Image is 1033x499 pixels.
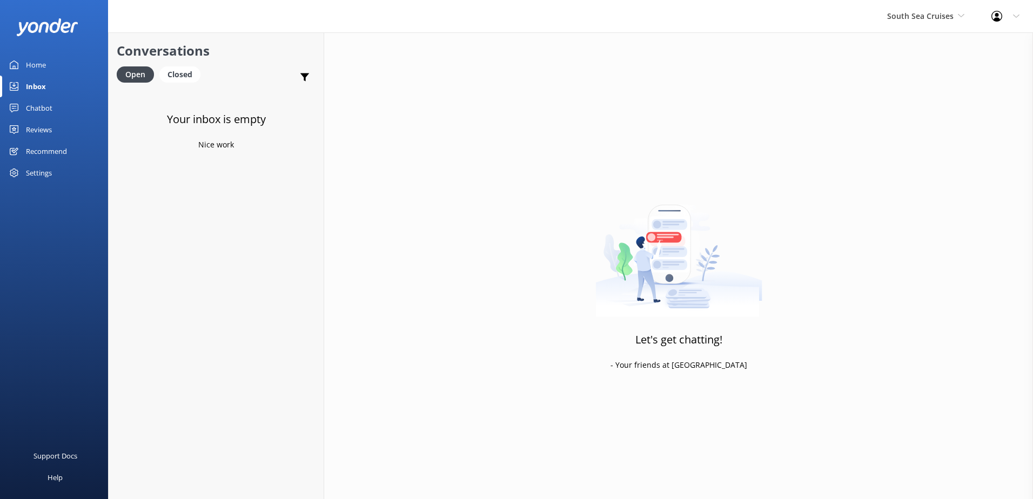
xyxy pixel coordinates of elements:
[48,467,63,488] div: Help
[595,182,762,317] img: artwork of a man stealing a conversation from at giant smartphone
[26,119,52,140] div: Reviews
[159,68,206,80] a: Closed
[26,97,52,119] div: Chatbot
[117,68,159,80] a: Open
[26,162,52,184] div: Settings
[33,445,77,467] div: Support Docs
[167,111,266,128] h3: Your inbox is empty
[198,139,234,151] p: Nice work
[159,66,200,83] div: Closed
[117,41,316,61] h2: Conversations
[117,66,154,83] div: Open
[26,140,67,162] div: Recommend
[635,331,722,348] h3: Let's get chatting!
[26,76,46,97] div: Inbox
[26,54,46,76] div: Home
[611,359,747,371] p: - Your friends at [GEOGRAPHIC_DATA]
[16,18,78,36] img: yonder-white-logo.png
[887,11,954,21] span: South Sea Cruises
